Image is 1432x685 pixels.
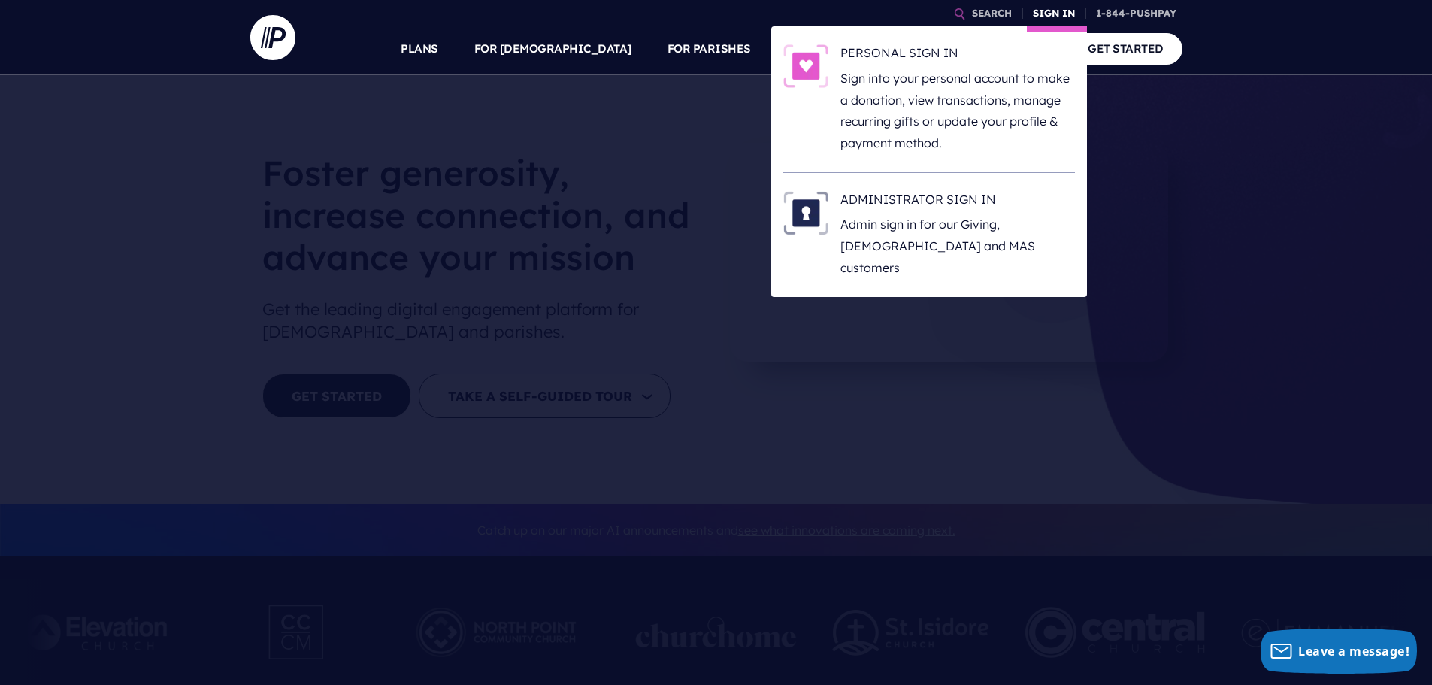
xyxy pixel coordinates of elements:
a: FOR PARISHES [668,23,751,75]
p: Sign into your personal account to make a donation, view transactions, manage recurring gifts or ... [840,68,1075,154]
a: SOLUTIONS [787,23,854,75]
h6: PERSONAL SIGN IN [840,44,1075,67]
img: ADMINISTRATOR SIGN IN - Illustration [783,191,828,235]
p: Admin sign in for our Giving, [DEMOGRAPHIC_DATA] and MAS customers [840,214,1075,278]
a: PLANS [401,23,438,75]
button: Leave a message! [1261,629,1417,674]
span: Leave a message! [1298,643,1409,659]
img: PERSONAL SIGN IN - Illustration [783,44,828,88]
h6: ADMINISTRATOR SIGN IN [840,191,1075,214]
a: ADMINISTRATOR SIGN IN - Illustration ADMINISTRATOR SIGN IN Admin sign in for our Giving, [DEMOGRA... [783,191,1075,279]
a: FOR [DEMOGRAPHIC_DATA] [474,23,631,75]
a: GET STARTED [1069,33,1182,64]
a: COMPANY [978,23,1034,75]
a: PERSONAL SIGN IN - Illustration PERSONAL SIGN IN Sign into your personal account to make a donati... [783,44,1075,154]
a: EXPLORE [889,23,942,75]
